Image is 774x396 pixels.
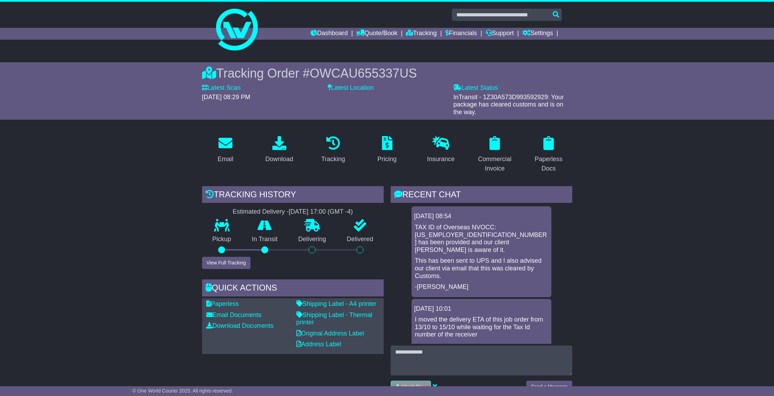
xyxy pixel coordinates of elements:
a: Original Address Label [296,330,364,337]
span: [DATE] 08:29 PM [202,94,250,101]
div: Paperless Docs [530,155,568,173]
p: -[PERSON_NAME] [415,283,548,291]
a: Address Label [296,341,341,348]
span: InTransit - 1Z30A573D993592929: Your package has cleared customs and is on the way. [453,94,564,116]
div: Pricing [377,155,397,164]
a: Support [486,28,514,40]
a: Shipping Label - A4 printer [296,300,376,307]
div: Tracking history [202,186,384,205]
div: Email [217,155,233,164]
a: Paperless Docs [525,134,572,176]
a: Shipping Label - Thermal printer [296,311,373,326]
button: Send a Message [526,381,572,393]
a: Download [261,134,298,166]
div: Quick Actions [202,279,384,298]
div: Estimated Delivery - [202,208,384,216]
a: Quote/Book [356,28,397,40]
p: Delivering [288,236,337,243]
p: In Transit [241,236,288,243]
div: Tracking [321,155,345,164]
a: Dashboard [311,28,348,40]
div: Commercial Invoice [476,155,514,173]
button: View Full Tracking [202,257,250,269]
a: Tracking [406,28,437,40]
label: Latest Location [328,84,374,92]
a: Email Documents [206,311,262,318]
a: Tracking [317,134,349,166]
label: Latest Status [453,84,498,92]
div: RECENT CHAT [391,186,572,205]
span: © One World Courier 2025. All rights reserved. [133,388,233,394]
a: Download Documents [206,322,274,329]
p: Delivered [336,236,384,243]
a: Paperless [206,300,239,307]
label: Latest Scan [202,84,241,92]
p: This has been sent to UPS and I also advised our client via email that this was cleared by Customs. [415,257,548,280]
a: Email [213,134,238,166]
a: Pricing [373,134,401,166]
a: Financials [445,28,477,40]
a: Commercial Invoice [471,134,518,176]
div: [DATE] 10:01 [414,305,549,313]
div: Download [265,155,293,164]
span: OWCAU655337US [310,66,417,80]
a: Insurance [423,134,459,166]
div: [DATE] 17:00 (GMT -4) [289,208,353,216]
p: TAX ID of Overseas NVOCC: [US_EMPLOYER_IDENTIFICATION_NUMBER] has been provided and our client [P... [415,224,548,254]
div: [DATE] 08:54 [414,213,549,220]
p: Pickup [202,236,242,243]
div: Insurance [427,155,455,164]
div: Tracking Order # [202,66,572,81]
a: Settings [522,28,553,40]
p: I moved the delivery ETA of this job order from 13/10 to 15/10 while waiting for the Tax Id numbe... [415,316,548,354]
